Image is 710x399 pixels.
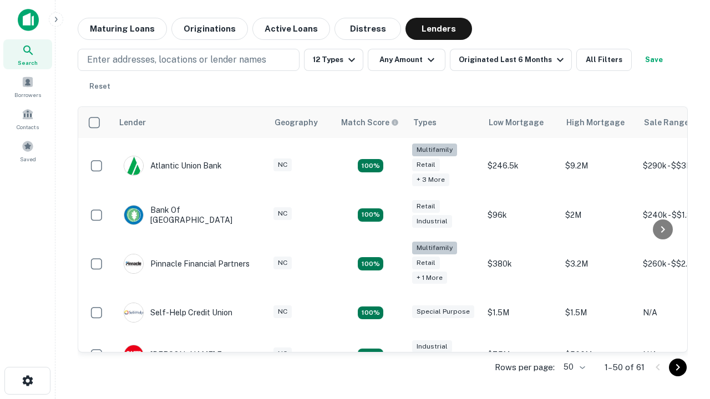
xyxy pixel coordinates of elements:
[413,116,437,129] div: Types
[407,107,482,138] th: Types
[273,257,292,269] div: NC
[17,122,39,131] span: Contacts
[412,257,440,269] div: Retail
[560,194,637,236] td: $2M
[18,58,38,67] span: Search
[124,303,232,323] div: Self-help Credit Union
[14,90,41,99] span: Borrowers
[482,236,560,292] td: $380k
[412,305,474,318] div: Special Purpose
[3,71,52,101] a: Borrowers
[412,200,440,213] div: Retail
[273,305,292,318] div: NC
[489,116,544,129] div: Low Mortgage
[412,242,457,254] div: Multifamily
[560,291,637,334] td: $1.5M
[412,144,457,156] div: Multifamily
[495,361,555,374] p: Rows per page:
[124,345,143,364] img: picture
[3,39,52,69] a: Search
[78,49,300,71] button: Enter addresses, locations or lender names
[124,156,222,176] div: Atlantic Union Bank
[412,272,447,284] div: + 1 more
[252,18,330,40] button: Active Loans
[273,158,292,171] div: NC
[358,159,383,172] div: Matching Properties: 10, hasApolloMatch: undefined
[78,18,167,40] button: Maturing Loans
[124,345,239,365] div: [PERSON_NAME] Fargo
[124,254,250,274] div: Pinnacle Financial Partners
[412,215,452,228] div: Industrial
[560,138,637,194] td: $9.2M
[566,116,625,129] div: High Mortgage
[482,107,560,138] th: Low Mortgage
[482,334,560,376] td: $7.5M
[358,208,383,222] div: Matching Properties: 15, hasApolloMatch: undefined
[275,116,318,129] div: Geography
[20,155,36,163] span: Saved
[482,138,560,194] td: $246.5k
[82,75,118,98] button: Reset
[405,18,472,40] button: Lenders
[18,9,39,31] img: capitalize-icon.png
[334,107,407,138] th: Capitalize uses an advanced AI algorithm to match your search with the best lender. The match sco...
[87,53,266,66] p: Enter addresses, locations or lender names
[124,303,143,322] img: picture
[560,107,637,138] th: High Mortgage
[3,104,52,134] a: Contacts
[273,207,292,220] div: NC
[412,173,449,186] div: + 3 more
[268,107,334,138] th: Geography
[450,49,572,71] button: Originated Last 6 Months
[482,291,560,334] td: $1.5M
[124,206,143,224] img: picture
[119,116,146,129] div: Lender
[560,334,637,376] td: $500M
[171,18,248,40] button: Originations
[113,107,268,138] th: Lender
[368,49,445,71] button: Any Amount
[358,349,383,362] div: Matching Properties: 14, hasApolloMatch: undefined
[560,236,637,292] td: $3.2M
[669,359,687,376] button: Go to next page
[459,53,567,66] div: Originated Last 6 Months
[412,158,440,171] div: Retail
[341,116,397,129] h6: Match Score
[341,116,399,129] div: Capitalize uses an advanced AI algorithm to match your search with the best lender. The match sco...
[576,49,632,71] button: All Filters
[304,49,363,71] button: 12 Types
[334,18,401,40] button: Distress
[358,257,383,270] div: Matching Properties: 18, hasApolloMatch: undefined
[559,359,587,375] div: 50
[412,340,452,353] div: Industrial
[482,194,560,236] td: $96k
[273,347,292,360] div: NC
[644,116,689,129] div: Sale Range
[358,306,383,320] div: Matching Properties: 11, hasApolloMatch: undefined
[655,275,710,328] iframe: Chat Widget
[124,254,143,273] img: picture
[124,156,143,175] img: picture
[605,361,645,374] p: 1–50 of 61
[3,136,52,166] a: Saved
[636,49,672,71] button: Save your search to get updates of matches that match your search criteria.
[124,205,257,225] div: Bank Of [GEOGRAPHIC_DATA]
